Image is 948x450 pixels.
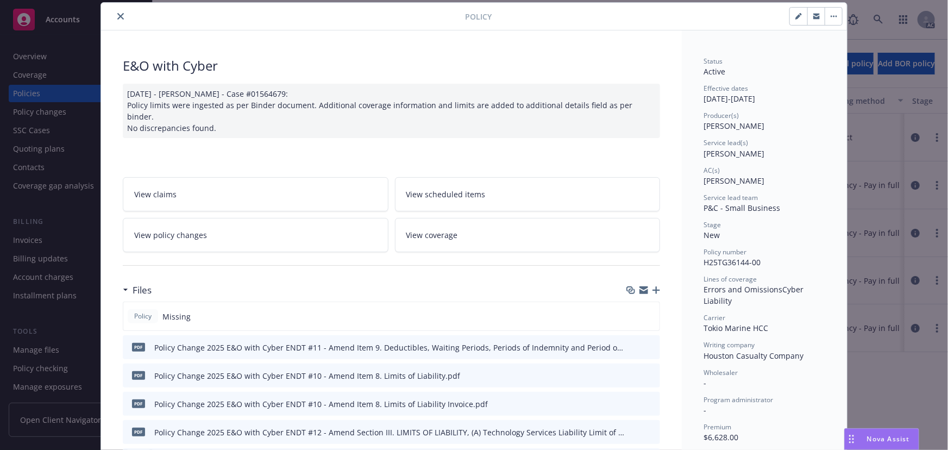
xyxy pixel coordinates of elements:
a: View policy changes [123,218,388,252]
h3: Files [133,283,152,297]
button: preview file [646,342,656,353]
span: Wholesaler [704,368,738,377]
span: Service lead(s) [704,138,748,147]
button: preview file [646,427,656,438]
span: - [704,405,706,415]
button: close [114,10,127,23]
span: View claims [134,189,177,200]
span: New [704,230,720,240]
span: View policy changes [134,229,207,241]
span: pdf [132,399,145,408]
div: [DATE] - [PERSON_NAME] - Case #01564679: Policy limits were ingested as per Binder document. Addi... [123,84,660,138]
span: P&C - Small Business [704,203,780,213]
span: Writing company [704,340,755,349]
button: Nova Assist [844,428,919,450]
a: View scheduled items [395,177,661,211]
span: Policy number [704,247,746,257]
div: [DATE] - [DATE] [704,84,825,104]
div: Policy Change 2025 E&O with Cyber ENDT #12 - Amend Section III. LIMITS OF LIABILITY, (A) Technolo... [154,427,624,438]
span: AC(s) [704,166,720,175]
span: Errors and Omissions [704,284,782,295]
span: View scheduled items [406,189,486,200]
span: Policy [465,11,492,22]
div: Drag to move [845,429,858,449]
span: Lines of coverage [704,274,757,284]
span: Producer(s) [704,111,739,120]
span: Premium [704,422,731,432]
span: View coverage [406,229,458,241]
span: pdf [132,343,145,351]
span: Houston Casualty Company [704,351,803,361]
span: Service lead team [704,193,758,202]
span: Cyber Liability [704,284,806,306]
button: download file [629,370,637,382]
div: E&O with Cyber [123,57,660,75]
span: H25TG36144-00 [704,257,761,267]
span: Active [704,66,725,77]
span: Program administrator [704,395,773,404]
span: Policy [132,311,154,321]
button: download file [629,342,637,353]
span: Effective dates [704,84,748,93]
span: pdf [132,371,145,379]
button: preview file [646,370,656,382]
span: Missing [162,311,191,322]
span: - [704,378,706,388]
span: $6,628.00 [704,432,738,442]
div: Policy Change 2025 E&O with Cyber ENDT #10 - Amend Item 8. Limits of Liability Invoice.pdf [154,398,488,410]
a: View claims [123,177,388,211]
span: Carrier [704,313,725,322]
a: View coverage [395,218,661,252]
button: download file [629,398,637,410]
button: preview file [646,398,656,410]
span: pdf [132,428,145,436]
button: download file [629,427,637,438]
div: Policy Change 2025 E&O with Cyber ENDT #11 - Amend Item 9. Deductibles, Waiting Periods, Periods ... [154,342,624,353]
span: Status [704,57,723,66]
div: Files [123,283,152,297]
span: Stage [704,220,721,229]
span: Nova Assist [867,434,910,443]
span: Tokio Marine HCC [704,323,768,333]
span: [PERSON_NAME] [704,121,764,131]
span: [PERSON_NAME] [704,148,764,159]
div: Policy Change 2025 E&O with Cyber ENDT #10 - Amend Item 8. Limits of Liability.pdf [154,370,460,382]
span: [PERSON_NAME] [704,176,764,186]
